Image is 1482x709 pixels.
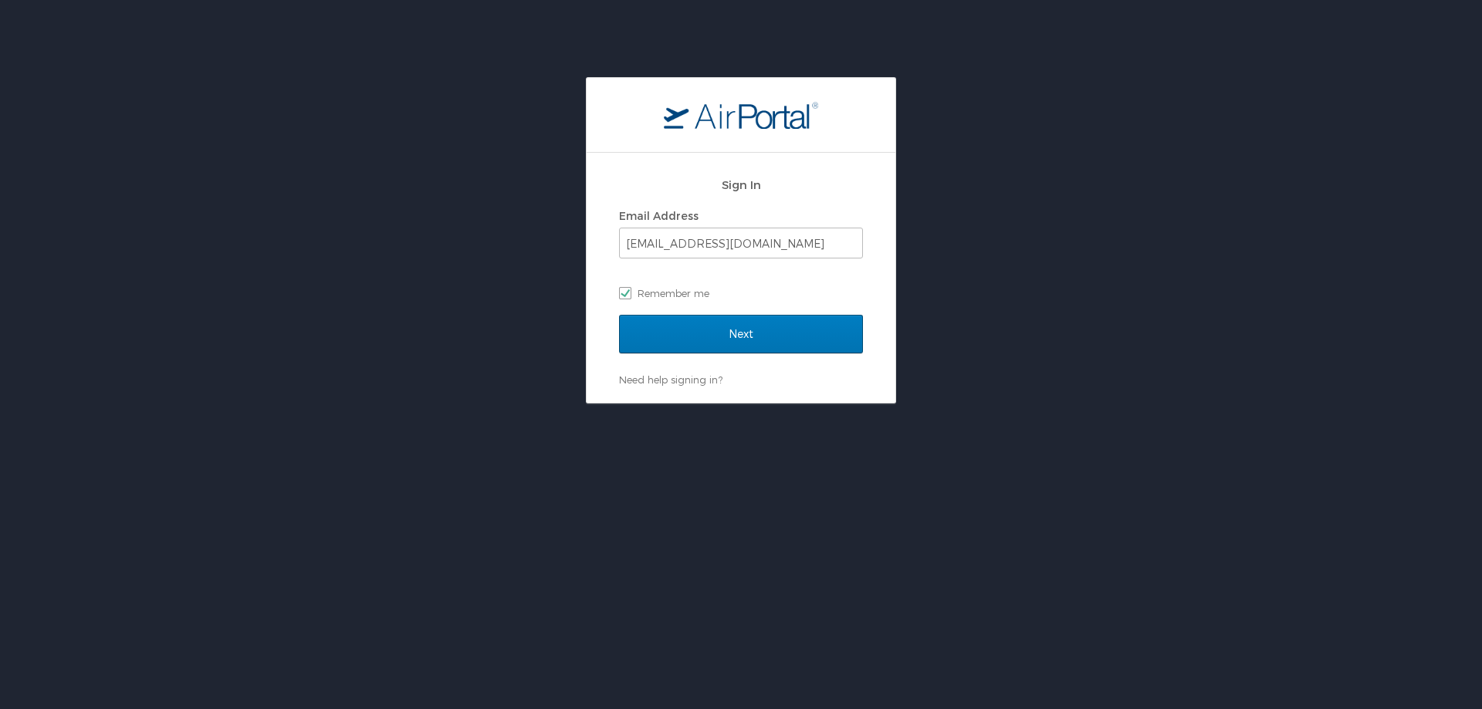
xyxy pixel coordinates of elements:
a: Need help signing in? [619,373,722,386]
input: Next [619,315,863,353]
h2: Sign In [619,176,863,194]
label: Remember me [619,282,863,305]
label: Email Address [619,209,699,222]
img: logo [664,101,818,129]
